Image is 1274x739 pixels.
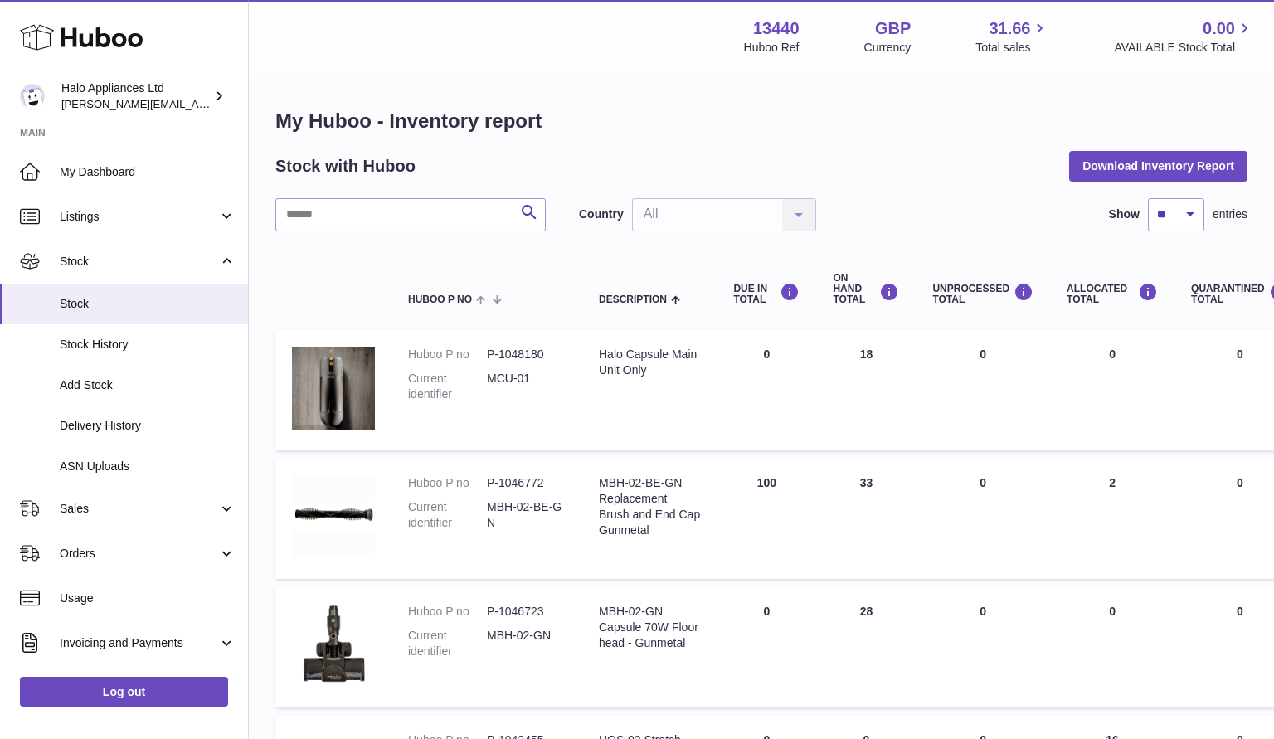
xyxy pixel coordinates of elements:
[60,164,236,180] span: My Dashboard
[61,97,333,110] span: [PERSON_NAME][EMAIL_ADDRESS][DOMAIN_NAME]
[1203,17,1235,40] span: 0.00
[487,347,566,362] dd: P-1048180
[599,347,700,378] div: Halo Capsule Main Unit Only
[487,475,566,491] dd: P-1046772
[60,254,218,270] span: Stock
[1114,40,1254,56] span: AVAILABLE Stock Total
[20,84,45,109] img: paul@haloappliances.com
[1213,207,1247,222] span: entries
[1067,283,1158,305] div: ALLOCATED Total
[292,347,375,430] img: product image
[292,475,375,558] img: product image
[875,17,911,40] strong: GBP
[1237,348,1243,361] span: 0
[275,155,416,177] h2: Stock with Huboo
[1050,587,1174,707] td: 0
[408,604,487,620] dt: Huboo P no
[60,546,218,562] span: Orders
[60,459,236,474] span: ASN Uploads
[1069,151,1247,181] button: Download Inventory Report
[1050,459,1174,579] td: 2
[408,347,487,362] dt: Huboo P no
[733,283,800,305] div: DUE IN TOTAL
[487,628,566,659] dd: MBH-02-GN
[60,501,218,517] span: Sales
[717,459,816,579] td: 100
[1237,605,1243,618] span: 0
[487,371,566,402] dd: MCU-01
[833,273,899,306] div: ON HAND Total
[408,499,487,531] dt: Current identifier
[916,330,1050,450] td: 0
[20,677,228,707] a: Log out
[816,459,916,579] td: 33
[1050,330,1174,450] td: 0
[916,459,1050,579] td: 0
[292,604,375,687] img: product image
[1237,476,1243,489] span: 0
[579,207,624,222] label: Country
[408,371,487,402] dt: Current identifier
[599,604,700,651] div: MBH-02-GN Capsule 70W Floor head - Gunmetal
[408,628,487,659] dt: Current identifier
[816,587,916,707] td: 28
[816,330,916,450] td: 18
[60,337,236,352] span: Stock History
[975,17,1049,56] a: 31.66 Total sales
[717,587,816,707] td: 0
[975,40,1049,56] span: Total sales
[60,377,236,393] span: Add Stock
[1114,17,1254,56] a: 0.00 AVAILABLE Stock Total
[916,587,1050,707] td: 0
[275,108,1247,134] h1: My Huboo - Inventory report
[753,17,800,40] strong: 13440
[60,296,236,312] span: Stock
[408,294,472,305] span: Huboo P no
[61,80,211,112] div: Halo Appliances Ltd
[599,475,700,538] div: MBH-02-BE-GN Replacement Brush and End Cap Gunmetal
[60,591,236,606] span: Usage
[487,499,566,531] dd: MBH-02-BE-GN
[932,283,1033,305] div: UNPROCESSED Total
[60,418,236,434] span: Delivery History
[744,40,800,56] div: Huboo Ref
[989,17,1030,40] span: 31.66
[60,635,218,651] span: Invoicing and Payments
[487,604,566,620] dd: P-1046723
[717,330,816,450] td: 0
[599,294,667,305] span: Description
[408,475,487,491] dt: Huboo P no
[864,40,912,56] div: Currency
[1109,207,1140,222] label: Show
[60,209,218,225] span: Listings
